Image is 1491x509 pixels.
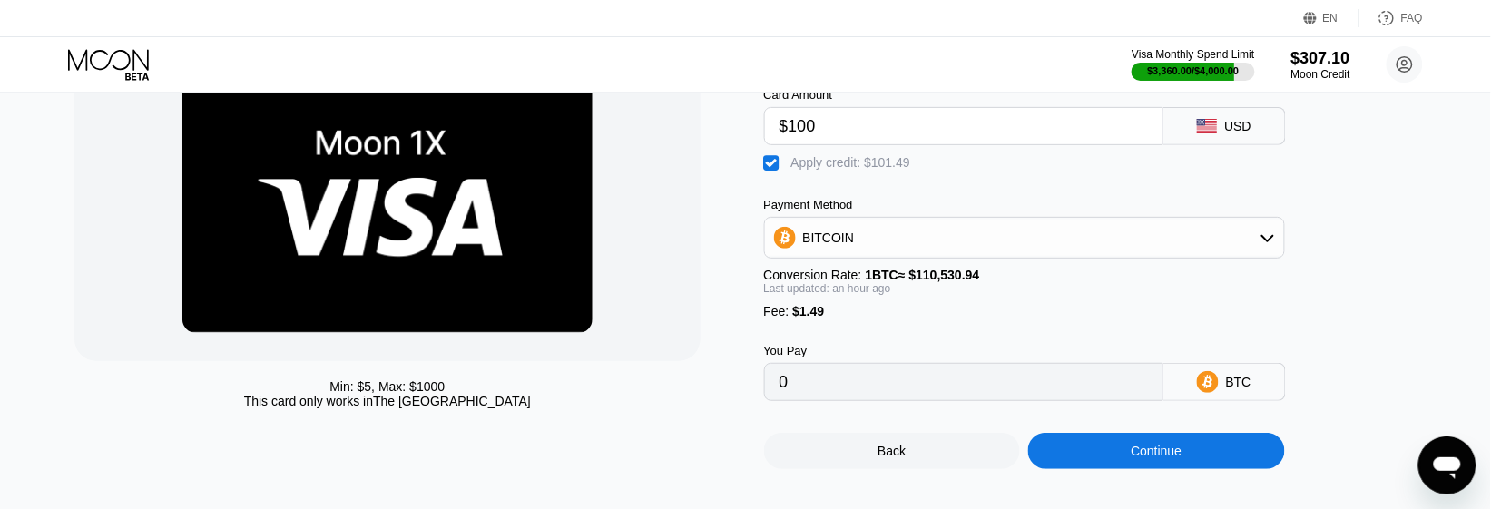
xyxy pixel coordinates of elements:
span: $1.49 [792,304,824,318]
div: FAQ [1359,9,1423,27]
div: $307.10Moon Credit [1291,49,1350,81]
span: 1 BTC ≈ $110,530.94 [866,268,980,282]
div: Card Amount [764,88,1163,102]
div: BITCOIN [765,220,1284,256]
iframe: Button to launch messaging window [1418,436,1476,494]
div: Conversion Rate: [764,268,1285,282]
div: BITCOIN [803,230,855,245]
div: You Pay [764,344,1163,357]
div: Visa Monthly Spend Limit$3,360.00/$4,000.00 [1132,48,1254,81]
div: FAQ [1401,12,1423,24]
div: Min: $ 5 , Max: $ 1000 [329,379,445,394]
div: Fee : [764,304,1285,318]
div: Continue [1028,433,1285,469]
div: Moon Credit [1291,68,1350,81]
div: Payment Method [764,198,1285,211]
div: Last updated: an hour ago [764,282,1285,295]
div:  [764,154,782,172]
div: BTC [1226,375,1251,389]
div: EN [1304,9,1359,27]
div: EN [1323,12,1339,24]
div: Back [764,433,1021,469]
div: Apply credit: $101.49 [791,155,911,170]
div: Back [878,444,906,458]
div: Visa Monthly Spend Limit [1132,48,1254,61]
div: $3,360.00 / $4,000.00 [1148,65,1240,76]
div: $307.10 [1291,49,1350,68]
div: This card only works in The [GEOGRAPHIC_DATA] [244,394,531,408]
div: Continue [1131,444,1182,458]
div: USD [1225,119,1252,133]
input: $0.00 [780,108,1148,144]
